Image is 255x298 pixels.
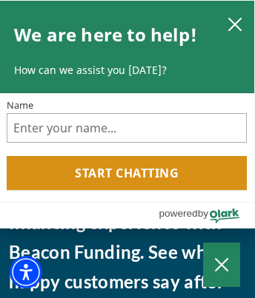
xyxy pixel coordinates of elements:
a: Powered by Olark [159,203,254,228]
button: close chatbox [223,13,247,34]
div: Accessibility Menu [10,256,42,288]
h2: We are here to help! [14,16,197,54]
span: powered [159,204,197,223]
input: Name [7,113,247,143]
button: Close Chatbox [203,243,240,287]
span: by [198,204,208,223]
label: Name [7,101,247,110]
p: How can we assist you [DATE]? [14,63,239,78]
button: Start chatting [7,156,247,190]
